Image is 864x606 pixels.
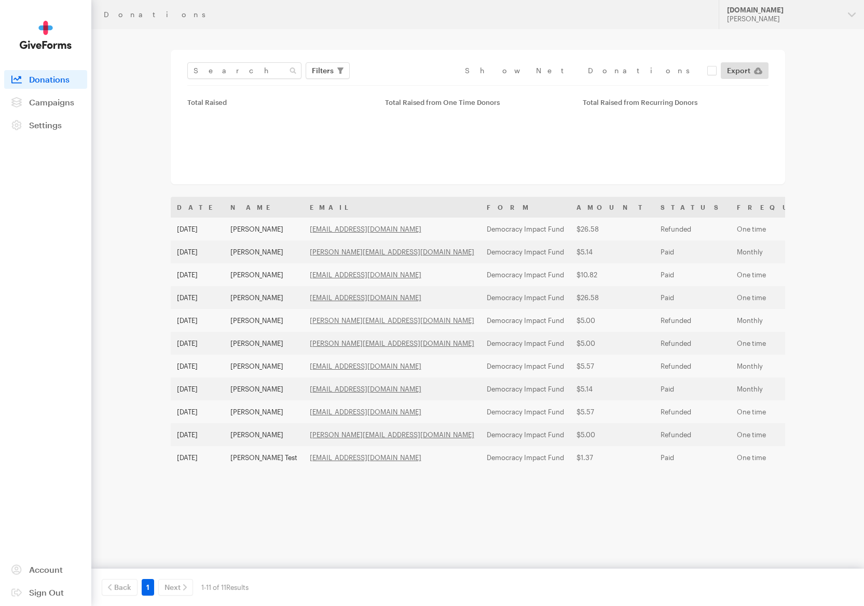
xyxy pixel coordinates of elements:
[29,74,70,84] span: Donations
[731,309,849,332] td: Monthly
[4,116,87,134] a: Settings
[731,197,849,218] th: Frequency
[310,453,421,462] a: [EMAIL_ADDRESS][DOMAIN_NAME]
[310,408,421,416] a: [EMAIL_ADDRESS][DOMAIN_NAME]
[731,355,849,378] td: Monthly
[224,240,304,263] td: [PERSON_NAME]
[224,332,304,355] td: [PERSON_NAME]
[481,240,570,263] td: Democracy Impact Fund
[29,587,64,597] span: Sign Out
[731,423,849,446] td: One time
[171,355,224,378] td: [DATE]
[310,362,421,370] a: [EMAIL_ADDRESS][DOMAIN_NAME]
[481,263,570,286] td: Democracy Impact Fund
[731,446,849,469] td: One time
[171,378,224,400] td: [DATE]
[570,400,654,423] td: $5.57
[171,446,224,469] td: [DATE]
[731,218,849,240] td: One time
[385,98,570,106] div: Total Raised from One Time Donors
[310,339,474,347] a: [PERSON_NAME][EMAIL_ADDRESS][DOMAIN_NAME]
[654,197,731,218] th: Status
[481,355,570,378] td: Democracy Impact Fund
[731,378,849,400] td: Monthly
[29,97,74,107] span: Campaigns
[731,400,849,423] td: One time
[304,197,481,218] th: Email
[731,263,849,286] td: One time
[727,64,750,77] span: Export
[310,271,421,279] a: [EMAIL_ADDRESS][DOMAIN_NAME]
[570,286,654,309] td: $26.58
[171,197,224,218] th: Date
[654,263,731,286] td: Paid
[570,309,654,332] td: $5.00
[4,93,87,112] a: Campaigns
[654,423,731,446] td: Refunded
[481,400,570,423] td: Democracy Impact Fund
[570,332,654,355] td: $5.00
[224,423,304,446] td: [PERSON_NAME]
[481,446,570,469] td: Democracy Impact Fund
[4,560,87,579] a: Account
[171,240,224,263] td: [DATE]
[187,62,301,79] input: Search Name & Email
[727,6,840,15] div: [DOMAIN_NAME]
[224,286,304,309] td: [PERSON_NAME]
[310,430,474,439] a: [PERSON_NAME][EMAIL_ADDRESS][DOMAIN_NAME]
[654,378,731,400] td: Paid
[481,378,570,400] td: Democracy Impact Fund
[570,378,654,400] td: $5.14
[570,197,654,218] th: Amount
[171,332,224,355] td: [DATE]
[731,240,849,263] td: Monthly
[481,197,570,218] th: Form
[20,21,72,49] img: GiveForms
[654,218,731,240] td: Refunded
[654,309,731,332] td: Refunded
[570,355,654,378] td: $5.57
[187,98,373,106] div: Total Raised
[481,332,570,355] td: Democracy Impact Fund
[224,355,304,378] td: [PERSON_NAME]
[570,446,654,469] td: $1.37
[570,240,654,263] td: $5.14
[310,293,421,302] a: [EMAIL_ADDRESS][DOMAIN_NAME]
[224,446,304,469] td: [PERSON_NAME] Test
[306,62,350,79] button: Filters
[224,309,304,332] td: [PERSON_NAME]
[654,286,731,309] td: Paid
[654,240,731,263] td: Paid
[171,286,224,309] td: [DATE]
[29,120,62,130] span: Settings
[310,225,421,233] a: [EMAIL_ADDRESS][DOMAIN_NAME]
[654,400,731,423] td: Refunded
[224,400,304,423] td: [PERSON_NAME]
[310,385,421,393] a: [EMAIL_ADDRESS][DOMAIN_NAME]
[226,583,249,591] span: Results
[481,309,570,332] td: Democracy Impact Fund
[570,218,654,240] td: $26.58
[731,332,849,355] td: One time
[654,446,731,469] td: Paid
[654,332,731,355] td: Refunded
[570,263,654,286] td: $10.82
[29,564,63,574] span: Account
[171,263,224,286] td: [DATE]
[583,98,768,106] div: Total Raised from Recurring Donors
[731,286,849,309] td: One time
[721,62,769,79] a: Export
[310,316,474,325] a: [PERSON_NAME][EMAIL_ADDRESS][DOMAIN_NAME]
[171,309,224,332] td: [DATE]
[171,218,224,240] td: [DATE]
[224,263,304,286] td: [PERSON_NAME]
[171,423,224,446] td: [DATE]
[224,218,304,240] td: [PERSON_NAME]
[224,197,304,218] th: Name
[310,248,474,256] a: [PERSON_NAME][EMAIL_ADDRESS][DOMAIN_NAME]
[4,583,87,602] a: Sign Out
[481,218,570,240] td: Democracy Impact Fund
[481,423,570,446] td: Democracy Impact Fund
[570,423,654,446] td: $5.00
[224,378,304,400] td: [PERSON_NAME]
